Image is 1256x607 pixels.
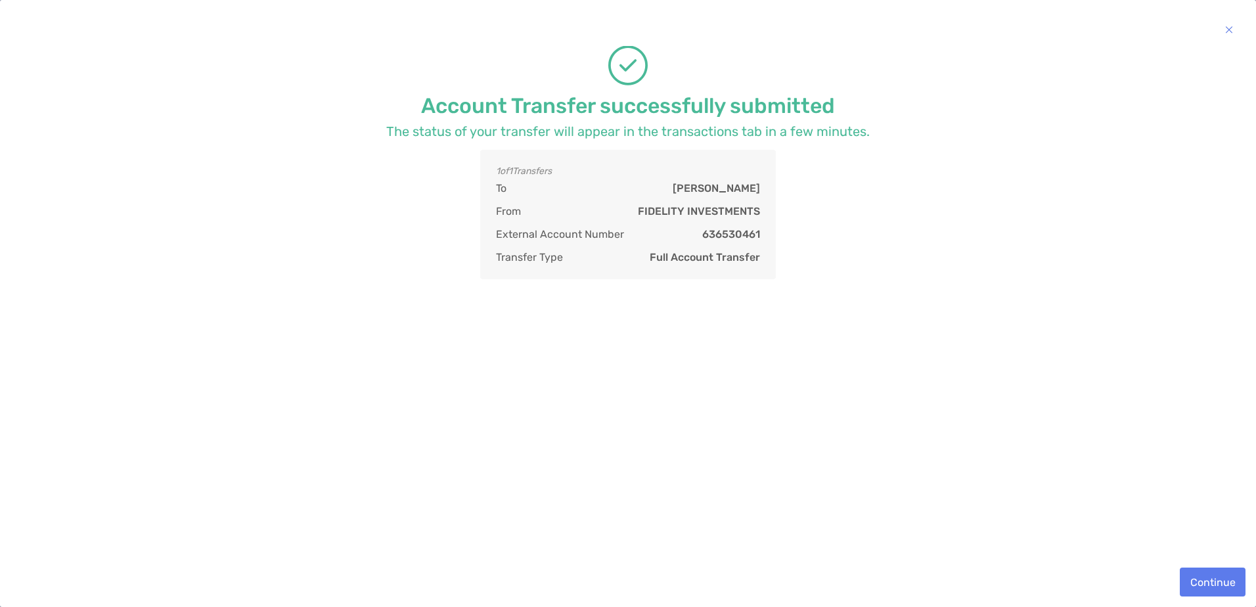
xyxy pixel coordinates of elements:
button: Continue [1180,568,1245,596]
i: 1 of 1 Transfers [496,166,760,177]
strong: Full Account Transfer [650,251,760,263]
span: Transfer Type [496,251,563,263]
h3: Account Transfer successfully submitted [421,93,835,118]
img: button icon [1225,22,1233,37]
span: From [496,205,521,217]
strong: 636530461 [702,228,760,240]
p: The status of your transfer will appear in the transactions tab in a few minutes. [386,124,870,139]
span: To [496,182,506,194]
strong: [PERSON_NAME] [673,182,760,194]
span: External Account Number [496,228,624,240]
strong: FIDELITY INVESTMENTS [638,205,760,217]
